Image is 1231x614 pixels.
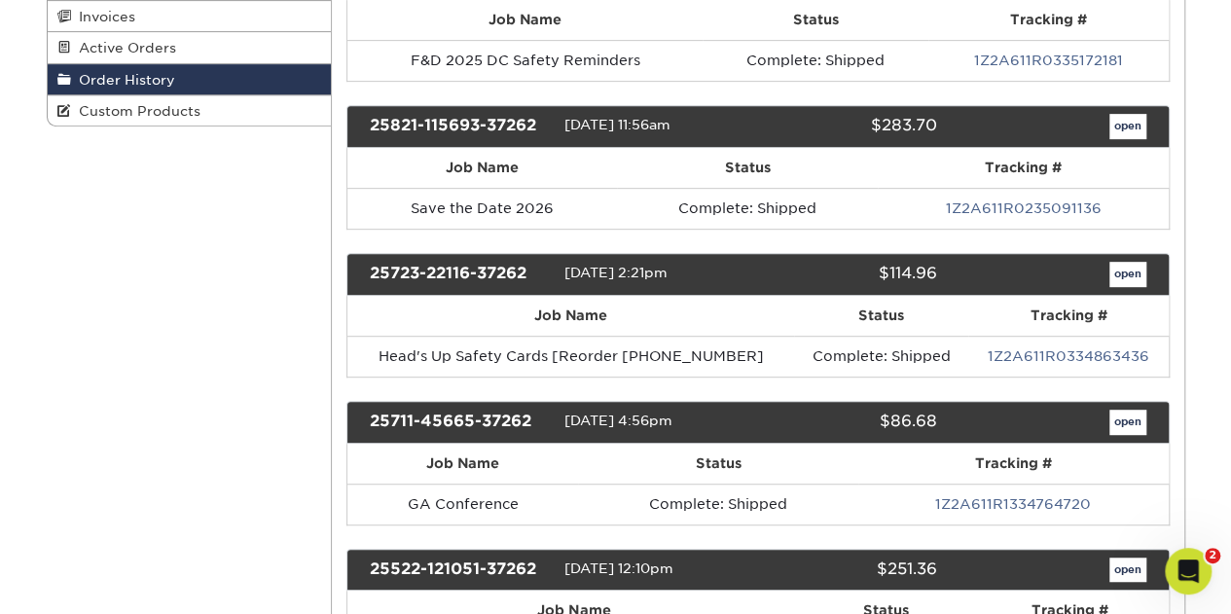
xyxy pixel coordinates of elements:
[1109,262,1146,287] a: open
[563,413,671,428] span: [DATE] 4:56pm
[347,336,794,377] td: Head's Up Safety Cards [Reorder [PHONE_NUMBER]
[743,262,952,287] div: $114.96
[124,465,139,481] button: Start recording
[794,296,968,336] th: Status
[347,40,703,81] td: F&D 2025 DC Safety Reminders
[92,465,108,481] button: Upload attachment
[48,1,332,32] a: Invoices
[945,200,1101,216] a: 1Z2A611R0235091136
[935,496,1091,512] a: 1Z2A611R1334764720
[71,40,176,55] span: Active Orders
[563,265,667,280] span: [DATE] 2:21pm
[968,296,1168,336] th: Tracking #
[347,484,578,524] td: GA Conference
[858,444,1169,484] th: Tracking #
[31,125,304,220] div: If you have any questions about these issues or need further assistance, please visit our support...
[563,117,670,132] span: [DATE] 11:56am
[1109,410,1146,435] a: open
[94,24,194,44] p: Active 30m ago
[1109,114,1146,139] a: open
[1109,558,1146,583] a: open
[61,465,77,481] button: Gif picker
[31,68,183,84] a: [URL][DOMAIN_NAME]
[48,64,332,95] a: Order History
[563,560,672,576] span: [DATE] 12:10pm
[342,8,377,43] div: Close
[794,336,968,377] td: Complete: Shipped
[878,148,1168,188] th: Tracking #
[332,457,365,488] button: Send a message…
[31,163,296,199] a: [URL][DOMAIN_NAME]
[31,259,304,374] div: When ready to re-upload your revised files, please log in to your account at and go to your activ...
[355,410,563,435] div: 25711-45665-37262
[305,8,342,45] button: Home
[578,444,857,484] th: Status
[347,148,617,188] th: Job Name
[743,558,952,583] div: $251.36
[578,484,857,524] td: Complete: Shipped
[355,262,563,287] div: 25723-22116-37262
[55,11,87,42] img: Profile image for Julie
[355,558,563,583] div: 25522-121051-37262
[94,10,221,24] h1: [PERSON_NAME]
[743,410,952,435] div: $86.68
[1165,548,1212,595] iframe: Intercom live chat
[974,53,1123,68] a: 1Z2A611R0335172181
[71,103,200,119] span: Custom Products
[71,72,175,88] span: Order History
[13,8,50,45] button: go back
[45,298,197,313] a: [URL][DOMAIN_NAME]
[17,424,373,457] textarea: Message…
[988,348,1149,364] a: 1Z2A611R0334863436
[1205,548,1220,563] span: 2
[31,336,298,371] i: You will receive a copy of this message by email
[31,388,184,400] div: [PERSON_NAME] • [DATE]
[355,114,563,139] div: 25821-115693-37262
[48,32,332,63] a: Active Orders
[703,40,927,81] td: Complete: Shipped
[743,114,952,139] div: $283.70
[347,444,578,484] th: Job Name
[347,188,617,229] td: Save the Date 2026
[617,188,878,229] td: Complete: Shipped
[617,148,878,188] th: Status
[30,465,46,481] button: Emoji picker
[71,9,135,24] span: Invoices
[48,95,332,126] a: Custom Products
[347,296,794,336] th: Job Name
